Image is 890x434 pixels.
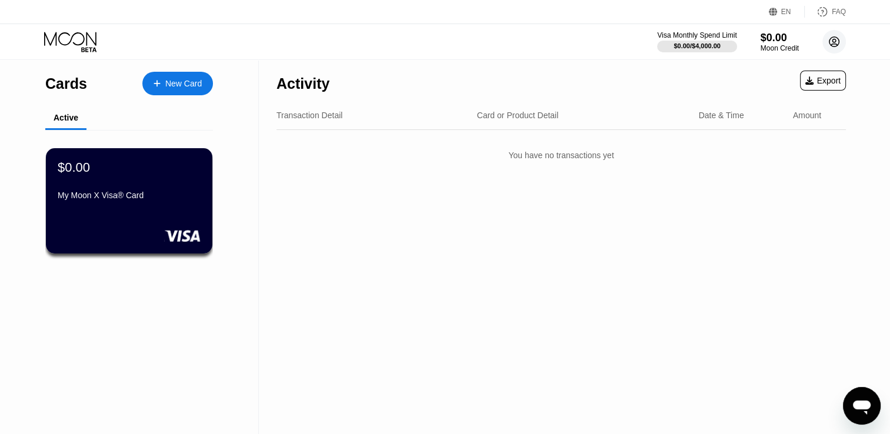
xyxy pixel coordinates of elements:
[843,387,881,425] iframe: Button to launch messaging window
[761,44,799,52] div: Moon Credit
[800,71,846,91] div: Export
[793,111,821,120] div: Amount
[805,76,841,85] div: Export
[276,75,329,92] div: Activity
[698,111,744,120] div: Date & Time
[58,160,90,175] div: $0.00
[46,148,212,253] div: $0.00My Moon X Visa® Card
[54,113,78,122] div: Active
[276,111,342,120] div: Transaction Detail
[674,42,721,49] div: $0.00 / $4,000.00
[832,8,846,16] div: FAQ
[781,8,791,16] div: EN
[657,31,736,52] div: Visa Monthly Spend Limit$0.00/$4,000.00
[477,111,559,120] div: Card or Product Detail
[805,6,846,18] div: FAQ
[276,139,846,172] div: You have no transactions yet
[657,31,736,39] div: Visa Monthly Spend Limit
[769,6,805,18] div: EN
[142,72,213,95] div: New Card
[45,75,87,92] div: Cards
[761,32,799,52] div: $0.00Moon Credit
[165,79,202,89] div: New Card
[761,32,799,44] div: $0.00
[58,191,201,200] div: My Moon X Visa® Card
